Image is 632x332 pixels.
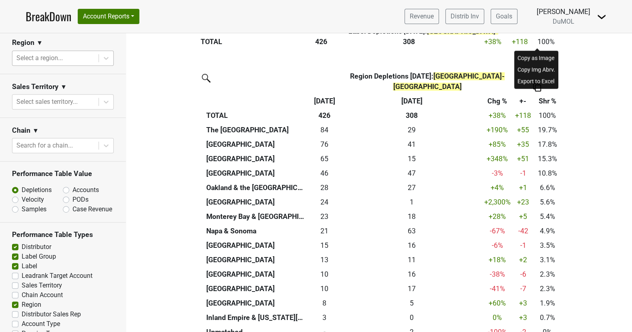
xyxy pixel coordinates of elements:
[342,152,482,166] th: 14.500
[22,252,56,261] label: Label Group
[515,168,531,178] div: -1
[342,180,482,195] th: 27.000
[482,238,513,253] td: -6 %
[342,137,482,152] th: 41.000
[12,38,34,47] h3: Region
[342,238,482,253] th: 16.000
[307,209,342,224] td: 23
[515,139,531,150] div: +35
[515,255,531,265] div: +2
[342,296,482,310] th: 5.000
[307,310,342,325] td: 3
[537,6,590,17] div: [PERSON_NAME]
[199,69,205,94] th: &nbsp;: activate to sort column ascending
[22,310,81,319] label: Distributor Sales Rep
[342,94,482,109] th: Aug '24: activate to sort column ascending
[344,182,480,193] div: 27
[309,283,340,294] div: 10
[22,290,63,300] label: Chain Account
[307,224,342,238] td: 21
[342,123,482,137] th: 29.000
[533,166,561,180] td: 10.8%
[515,269,531,279] div: -6
[309,226,340,236] div: 21
[12,170,114,178] h3: Performance Table Value
[342,195,482,209] th: 1.000
[515,312,531,323] div: +3
[72,185,99,195] label: Accounts
[342,209,482,224] th: 18.000
[515,298,531,308] div: +3
[204,94,307,109] th: &nbsp;: activate to sort column ascending
[309,154,340,164] div: 65
[491,9,517,24] a: Goals
[342,253,482,267] th: 11.000
[26,8,71,25] a: BreakDown
[307,195,342,209] td: 24
[307,166,342,180] td: 46
[204,224,307,238] th: Napa & Sonoma
[533,267,561,281] td: 2.3%
[479,34,507,49] td: +38 %
[22,204,46,214] label: Samples
[515,111,531,119] span: +118
[344,312,480,323] div: 0
[307,281,342,296] td: 10
[22,300,41,310] label: Region
[533,238,561,253] td: 3.5%
[533,180,561,195] td: 6.6%
[533,152,561,166] td: 15.3%
[339,34,479,49] th: 308
[309,168,340,178] div: 46
[515,211,531,222] div: +5
[204,209,307,224] th: Monterey Bay & [GEOGRAPHIC_DATA][PERSON_NAME]
[36,38,43,48] span: ▼
[445,9,484,24] a: Distrib Inv
[204,123,307,137] th: The [GEOGRAPHIC_DATA]
[342,166,482,180] th: 47.333
[309,312,340,323] div: 3
[199,71,212,84] img: filter
[482,94,513,109] th: Chg %: activate to sort column ascending
[532,34,561,49] td: 100%
[533,123,561,137] td: 19.7%
[309,197,340,207] div: 24
[307,180,342,195] td: 28
[309,298,340,308] div: 8
[307,152,342,166] td: 65
[204,152,307,166] th: [GEOGRAPHIC_DATA]
[489,111,506,119] span: +38%
[304,34,339,49] th: 426
[482,253,513,267] td: +18 %
[204,281,307,296] th: [GEOGRAPHIC_DATA]
[307,253,342,267] td: 13
[12,126,30,135] h3: Chain
[482,310,513,325] td: 0 %
[533,224,561,238] td: 4.9%
[533,253,561,267] td: 3.1%
[516,64,557,76] div: Copy Img Abrv.
[307,238,342,253] td: 15
[307,137,342,152] td: 76
[482,137,513,152] td: +85 %
[309,255,340,265] div: 13
[22,242,51,252] label: Distributor
[482,166,513,180] td: -3 %
[22,281,62,290] label: Sales Territory
[344,283,480,294] div: 17
[204,137,307,152] th: [GEOGRAPHIC_DATA]
[204,195,307,209] th: [GEOGRAPHIC_DATA]
[482,281,513,296] td: -41 %
[515,154,531,164] div: +51
[344,255,480,265] div: 11
[78,9,139,24] button: Account Reports
[12,83,58,91] h3: Sales Territory
[307,123,342,137] td: 84
[515,240,531,251] div: -1
[516,76,557,87] div: Export to Excel
[344,168,480,178] div: 47
[309,240,340,251] div: 15
[513,94,533,109] th: +-: activate to sort column ascending
[204,253,307,267] th: [GEOGRAPHIC_DATA]
[307,296,342,310] td: 8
